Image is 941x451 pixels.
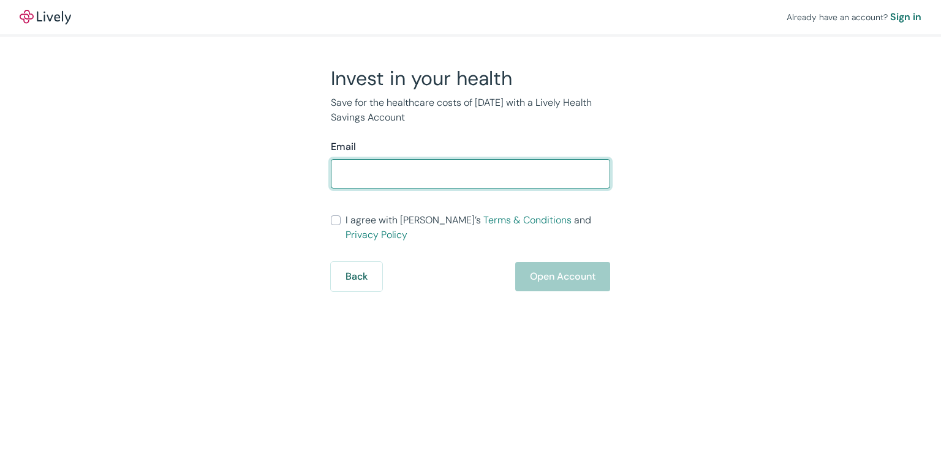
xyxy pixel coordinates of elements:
[331,140,356,154] label: Email
[787,10,921,24] div: Already have an account?
[331,262,382,291] button: Back
[483,214,572,226] a: Terms & Conditions
[20,10,71,24] img: Lively
[331,95,610,125] p: Save for the healthcare costs of [DATE] with a Lively Health Savings Account
[890,10,921,24] a: Sign in
[20,10,71,24] a: LivelyLively
[346,228,407,241] a: Privacy Policy
[346,213,610,242] span: I agree with [PERSON_NAME]’s and
[331,66,610,91] h2: Invest in your health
